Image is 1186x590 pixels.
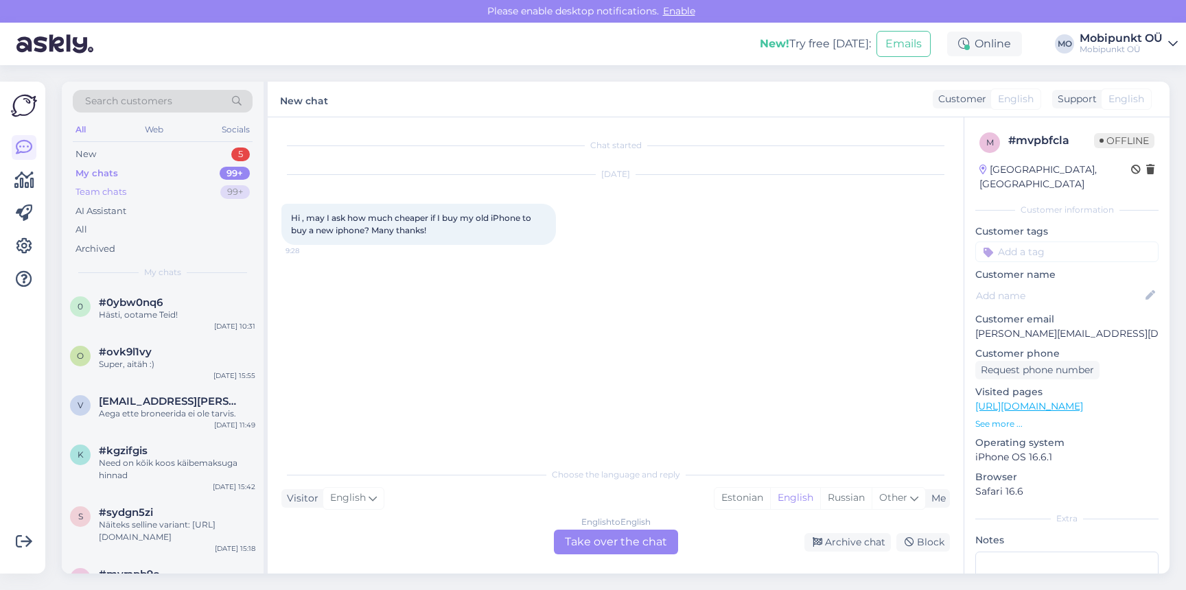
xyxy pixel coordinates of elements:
[213,482,255,492] div: [DATE] 15:42
[975,241,1159,262] input: Add a tag
[770,488,820,508] div: English
[75,167,118,180] div: My chats
[975,346,1159,361] p: Customer phone
[78,449,84,460] span: k
[926,491,946,506] div: Me
[99,346,152,358] span: #ovk9l1vy
[99,358,255,370] div: Super, aitäh :)
[933,92,986,106] div: Customer
[75,223,87,237] div: All
[975,470,1159,484] p: Browser
[75,147,96,161] div: New
[214,321,255,331] div: [DATE] 10:31
[281,168,950,180] div: [DATE]
[75,185,126,199] div: Team chats
[975,400,1083,412] a: [URL][DOMAIN_NAME]
[975,224,1159,239] p: Customer tags
[975,268,1159,282] p: Customer name
[998,92,1034,106] span: English
[975,327,1159,341] p: [PERSON_NAME][EMAIL_ADDRESS][DOMAIN_NAME]
[99,309,255,321] div: Hästi, ootame Teid!
[99,457,255,482] div: Need on kõik koos käibemaksuga hinnad
[581,516,651,528] div: English to English
[1094,133,1154,148] span: Offline
[99,296,163,309] span: #0ybw0nq6
[78,301,83,311] span: 0
[804,533,891,552] div: Archive chat
[99,395,242,408] span: veiko.germann@gmail.com
[281,491,318,506] div: Visitor
[78,511,83,521] span: s
[77,351,84,361] span: o
[280,90,328,108] label: New chat
[78,400,83,410] span: v
[1080,44,1163,55] div: Mobipunkt OÜ
[1052,92,1097,106] div: Support
[144,266,181,279] span: My chats
[286,246,337,256] span: 9:28
[220,167,250,180] div: 99+
[1055,34,1074,54] div: MO
[979,163,1131,191] div: [GEOGRAPHIC_DATA], [GEOGRAPHIC_DATA]
[75,204,126,218] div: AI Assistant
[219,121,253,139] div: Socials
[975,418,1159,430] p: See more ...
[214,420,255,430] div: [DATE] 11:49
[11,93,37,119] img: Askly Logo
[876,31,931,57] button: Emails
[220,185,250,199] div: 99+
[975,312,1159,327] p: Customer email
[213,370,255,381] div: [DATE] 15:55
[1108,92,1144,106] span: English
[820,488,872,508] div: Russian
[975,484,1159,499] p: Safari 16.6
[554,530,678,554] div: Take over the chat
[215,543,255,554] div: [DATE] 15:18
[975,450,1159,464] p: iPhone OS 16.6.1
[975,512,1159,525] div: Extra
[330,491,366,506] span: English
[75,242,115,256] div: Archived
[231,147,250,161] div: 5
[99,506,153,519] span: #sydgn5zi
[879,491,907,504] span: Other
[99,445,148,457] span: #kgzifgis
[99,408,255,420] div: Aega ette broneerida ei ole tarvis.
[760,37,789,50] b: New!
[714,488,770,508] div: Estonian
[77,573,84,583] span: m
[659,5,699,17] span: Enable
[986,137,994,147] span: m
[281,139,950,152] div: Chat started
[760,36,871,52] div: Try free [DATE]:
[896,533,950,552] div: Block
[975,533,1159,547] p: Notes
[99,568,160,580] span: #myrapb9o
[975,385,1159,399] p: Visited pages
[975,361,1100,379] div: Request phone number
[291,213,533,235] span: Hi , may I ask how much cheaper if I buy my old iPhone to buy a new iphone? Many thanks!
[99,519,255,543] div: Näiteks selline variant: [URL][DOMAIN_NAME]
[142,121,166,139] div: Web
[1080,33,1163,44] div: Mobipunkt OÜ
[1008,132,1094,149] div: # mvpbfcla
[975,436,1159,450] p: Operating system
[73,121,89,139] div: All
[947,32,1022,56] div: Online
[976,288,1143,303] input: Add name
[85,94,172,108] span: Search customers
[1080,33,1178,55] a: Mobipunkt OÜMobipunkt OÜ
[281,469,950,481] div: Choose the language and reply
[975,204,1159,216] div: Customer information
